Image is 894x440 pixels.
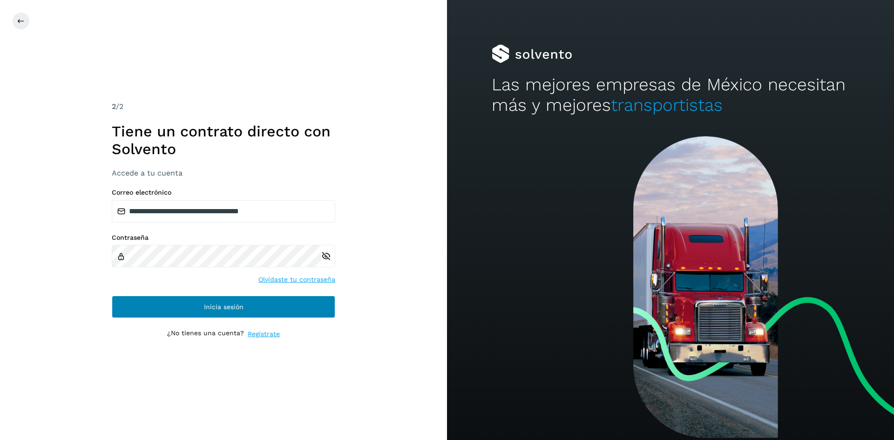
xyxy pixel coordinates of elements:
[492,74,849,116] h2: Las mejores empresas de México necesitan más y mejores
[248,329,280,339] a: Regístrate
[112,189,335,196] label: Correo electrónico
[112,296,335,318] button: Inicia sesión
[611,95,723,115] span: transportistas
[167,329,244,339] p: ¿No tienes una cuenta?
[112,169,335,177] h3: Accede a tu cuenta
[112,122,335,158] h1: Tiene un contrato directo con Solvento
[258,275,335,284] a: Olvidaste tu contraseña
[112,101,335,112] div: /2
[204,304,244,310] span: Inicia sesión
[112,234,335,242] label: Contraseña
[112,102,116,111] span: 2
